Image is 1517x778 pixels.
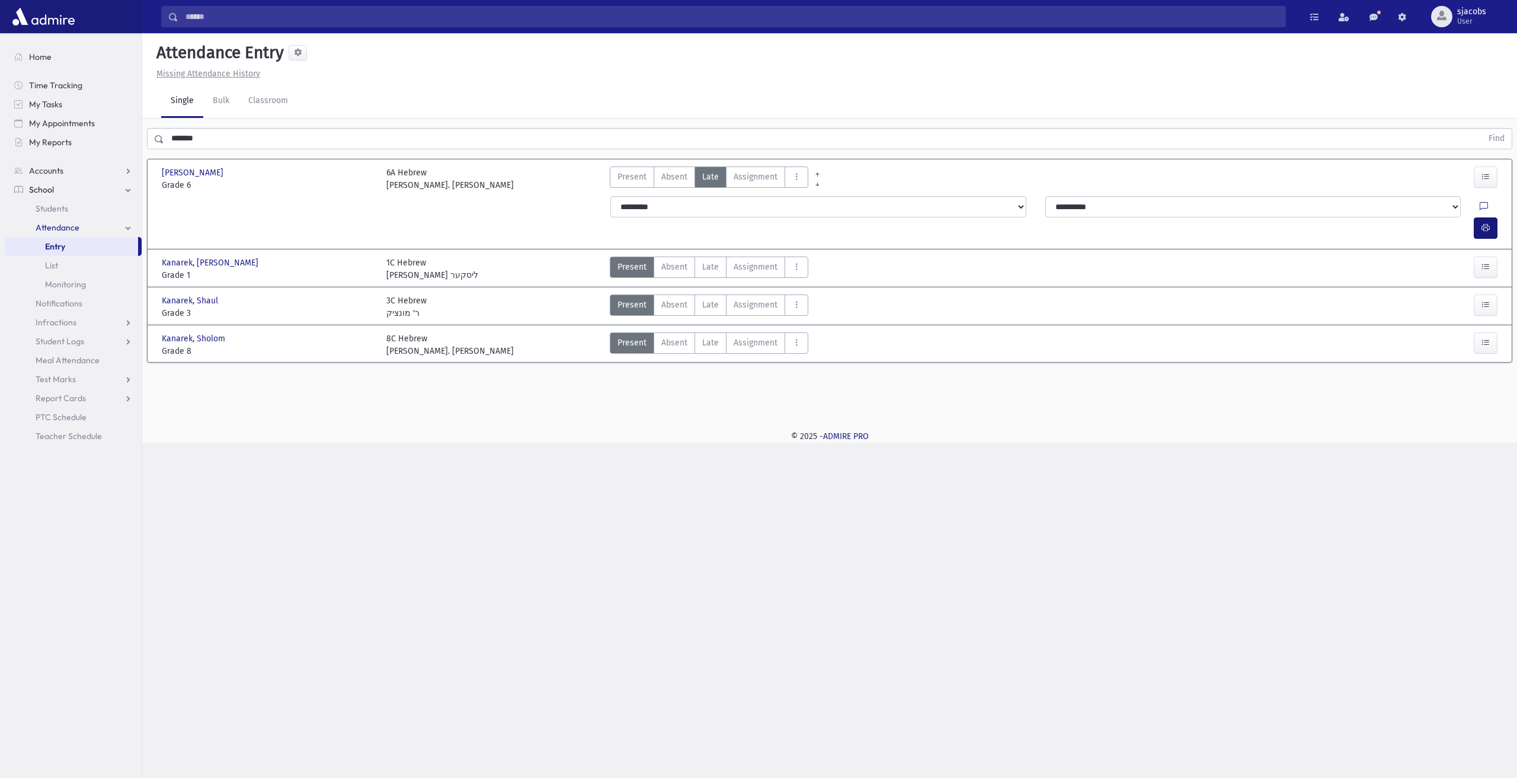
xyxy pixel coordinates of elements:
span: Absent [661,299,687,311]
span: Present [617,171,647,183]
a: ADMIRE PRO [823,431,869,441]
a: Single [161,85,203,118]
span: Home [29,52,52,62]
span: User [1457,17,1486,26]
a: Accounts [5,161,142,180]
div: 3C Hebrew ר' מונציק [386,294,427,319]
span: Meal Attendance [36,355,100,366]
span: Assignment [734,261,777,273]
span: Entry [45,241,65,252]
span: List [45,260,58,271]
a: Infractions [5,313,142,332]
span: Accounts [29,165,63,176]
a: Time Tracking [5,76,142,95]
div: AttTypes [610,257,808,281]
span: PTC Schedule [36,412,87,422]
a: Bulk [203,85,239,118]
a: Students [5,199,142,218]
span: [PERSON_NAME] [162,167,226,179]
span: Absent [661,171,687,183]
span: My Appointments [29,118,95,129]
div: AttTypes [610,332,808,357]
a: My Appointments [5,114,142,133]
a: Test Marks [5,370,142,389]
input: Search [178,6,1285,27]
span: Kanarek, [PERSON_NAME] [162,257,261,269]
a: My Tasks [5,95,142,114]
span: Absent [661,261,687,273]
a: List [5,256,142,275]
span: Present [617,299,647,311]
span: sjacobs [1457,7,1486,17]
span: Attendance [36,222,79,233]
span: Late [702,261,719,273]
span: Monitoring [45,279,86,290]
div: 8C Hebrew [PERSON_NAME]. [PERSON_NAME] [386,332,514,357]
div: AttTypes [610,167,808,191]
a: Teacher Schedule [5,427,142,446]
span: Assignment [734,337,777,349]
span: Late [702,171,719,183]
span: School [29,184,54,195]
span: Present [617,261,647,273]
a: Notifications [5,294,142,313]
div: 1C Hebrew [PERSON_NAME] ליסקער [386,257,478,281]
span: Kanarek, Shaul [162,294,220,307]
span: Infractions [36,317,76,328]
u: Missing Attendance History [156,69,260,79]
span: Teacher Schedule [36,431,102,441]
a: Report Cards [5,389,142,408]
img: AdmirePro [9,5,78,28]
a: Classroom [239,85,297,118]
a: Missing Attendance History [152,69,260,79]
button: Find [1481,129,1512,149]
span: Students [36,203,68,214]
a: School [5,180,142,199]
span: Grade 8 [162,345,375,357]
a: Meal Attendance [5,351,142,370]
span: Grade 3 [162,307,375,319]
span: My Reports [29,137,72,148]
span: Student Logs [36,336,84,347]
span: Late [702,299,719,311]
span: My Tasks [29,99,62,110]
span: Report Cards [36,393,86,404]
h5: Attendance Entry [152,43,284,63]
span: Assignment [734,171,777,183]
a: My Reports [5,133,142,152]
div: 6A Hebrew [PERSON_NAME]. [PERSON_NAME] [386,167,514,191]
a: PTC Schedule [5,408,142,427]
span: Grade 6 [162,179,375,191]
span: Notifications [36,298,82,309]
span: Test Marks [36,374,76,385]
a: Home [5,47,142,66]
div: © 2025 - [161,430,1498,443]
div: AttTypes [610,294,808,319]
span: Grade 1 [162,269,375,281]
span: Absent [661,337,687,349]
a: Monitoring [5,275,142,294]
span: Present [617,337,647,349]
span: Time Tracking [29,80,82,91]
span: Assignment [734,299,777,311]
a: Attendance [5,218,142,237]
a: Entry [5,237,138,256]
span: Late [702,337,719,349]
span: Kanarek, Sholom [162,332,228,345]
a: Student Logs [5,332,142,351]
